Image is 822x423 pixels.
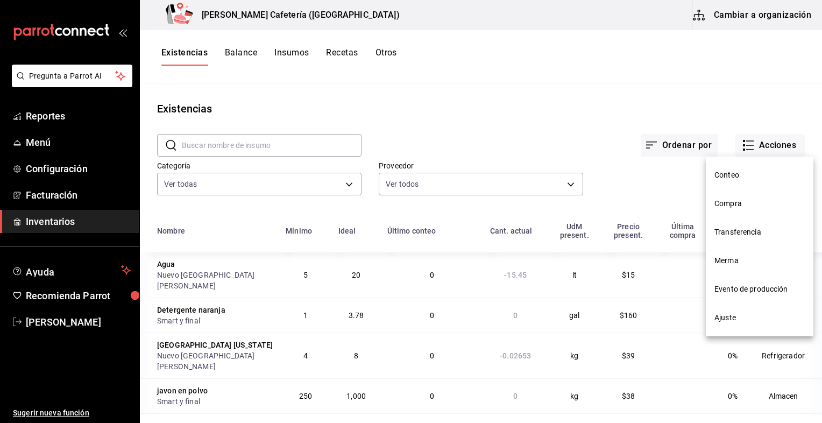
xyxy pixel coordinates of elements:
[714,284,805,295] span: Evento de producción
[714,255,805,266] span: Merma
[714,170,805,181] span: Conteo
[714,312,805,323] span: Ajuste
[714,227,805,238] span: Transferencia
[714,198,805,209] span: Compra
